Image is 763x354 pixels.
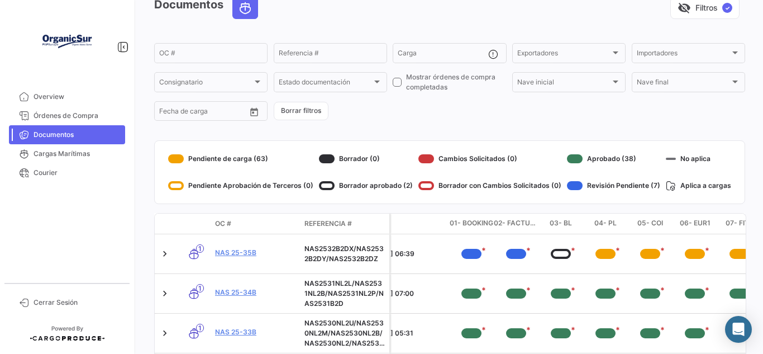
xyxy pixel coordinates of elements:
[594,218,617,229] span: 04- PL
[34,168,121,178] span: Courier
[666,150,731,168] div: No aplica
[494,218,538,229] span: 02- Factura
[725,316,752,343] div: Abrir Intercom Messenger
[196,284,204,292] span: 1
[9,163,125,182] a: Courier
[246,103,263,120] button: Open calendar
[304,279,385,309] div: NAS2531NL2L/NAS2531NL2B/NAS2531NL2P/NAS2531B2D
[517,51,611,59] span: Exportadores
[418,150,561,168] div: Cambios Solicitados (0)
[196,324,204,332] span: 1
[196,244,204,253] span: 1
[177,219,211,228] datatable-header-cell: Modo de Transporte
[538,214,583,234] datatable-header-cell: 03- BL
[159,109,179,117] input: Desde
[159,80,252,88] span: Consignatario
[9,106,125,125] a: Órdenes de Compra
[449,214,494,234] datatable-header-cell: 01- Booking
[370,249,445,259] div: [DATE] 06:39
[9,125,125,144] a: Documentos
[274,102,328,120] button: Borrar filtros
[215,287,295,298] a: NAS 25-34b
[159,328,170,339] a: Expand/Collapse Row
[159,288,170,299] a: Expand/Collapse Row
[300,214,389,233] datatable-header-cell: Referencia #
[34,149,121,159] span: Cargas Marítimas
[211,214,300,233] datatable-header-cell: OC #
[567,150,660,168] div: Aprobado (38)
[550,218,572,229] span: 03- BL
[418,177,561,195] div: Borrador con Cambios Solicitados (0)
[494,214,538,234] datatable-header-cell: 02- Factura
[215,248,295,258] a: NAS 25-35b
[637,218,663,229] span: 05- COI
[680,218,710,229] span: 06- EUR1
[39,13,95,69] img: Logo+OrganicSur.png
[34,130,121,140] span: Documentos
[406,72,506,92] span: Mostrar órdenes de compra completadas
[304,219,352,229] span: Referencia #
[304,244,385,264] div: NAS2532B2DX/NAS2532B2DY/NAS2532B2DZ
[678,1,691,15] span: visibility_off
[673,214,717,234] datatable-header-cell: 06- EUR1
[304,318,385,348] div: NAS2530NL2U/NAS2530NL2M/NAS2530NL2B/NAS2530NL2/NAS2530B2C
[666,177,731,195] div: Aplica a cargas
[9,144,125,163] a: Cargas Marítimas
[567,177,660,195] div: Revisión Pendiente (7)
[637,51,730,59] span: Importadores
[215,327,295,337] a: NAS 25-33b
[168,150,313,168] div: Pendiente de carga (63)
[34,92,121,102] span: Overview
[722,3,732,13] span: ✓
[319,150,413,168] div: Borrador (0)
[517,80,611,88] span: Nave inicial
[279,80,372,88] span: Estado documentación
[450,218,493,229] span: 01- Booking
[628,214,673,234] datatable-header-cell: 05- COI
[370,289,445,299] div: [DATE] 07:00
[583,214,628,234] datatable-header-cell: 04- PL
[159,248,170,259] a: Expand/Collapse Row
[168,177,313,195] div: Pendiente Aprobación de Terceros (0)
[187,109,228,117] input: Hasta
[34,111,121,121] span: Órdenes de Compra
[370,328,445,338] div: [DATE] 05:31
[637,80,730,88] span: Nave final
[319,177,413,195] div: Borrador aprobado (2)
[9,87,125,106] a: Overview
[365,214,449,234] datatable-header-cell: ETD
[717,214,762,234] datatable-header-cell: 07- FITO
[726,218,754,229] span: 07- FITO
[34,298,121,308] span: Cerrar Sesión
[215,219,231,229] span: OC #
